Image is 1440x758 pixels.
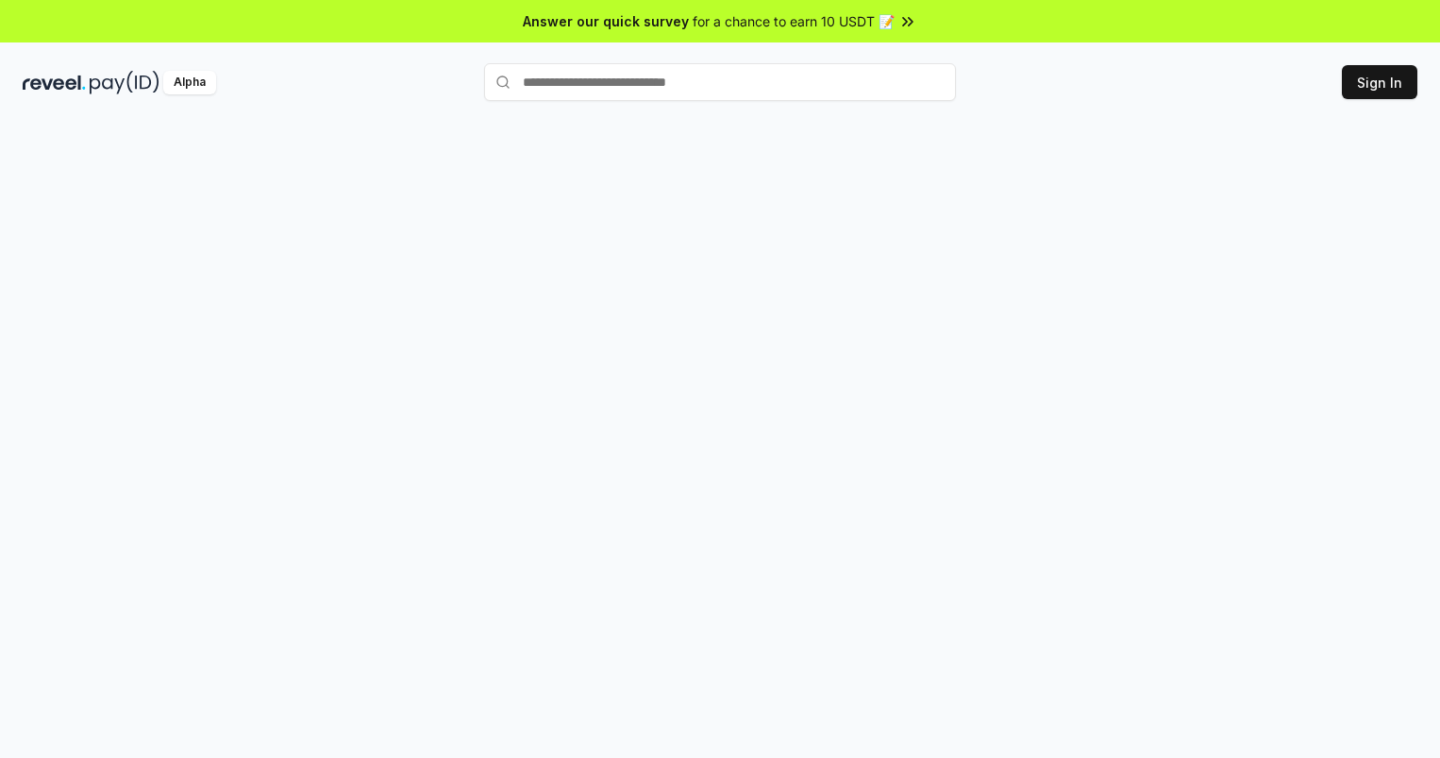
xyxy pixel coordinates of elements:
div: Alpha [163,71,216,94]
span: for a chance to earn 10 USDT 📝 [693,11,895,31]
button: Sign In [1342,65,1417,99]
span: Answer our quick survey [523,11,689,31]
img: reveel_dark [23,71,86,94]
img: pay_id [90,71,159,94]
